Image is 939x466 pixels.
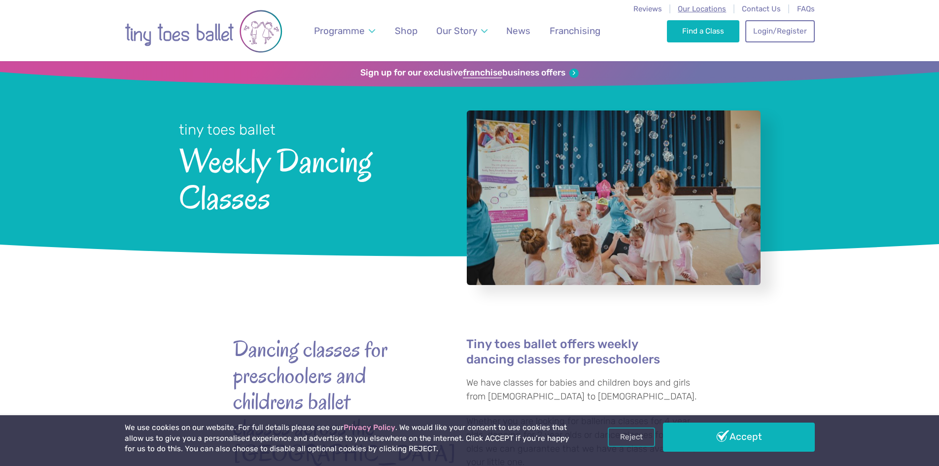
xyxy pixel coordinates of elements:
a: Sign up for our exclusivefranchisebusiness offers [360,68,579,78]
h4: Tiny toes ballet offers weekly [466,336,706,367]
a: FAQs [797,4,815,13]
img: tiny toes ballet [125,6,282,56]
a: Login/Register [745,20,814,42]
a: Reject [608,428,655,446]
a: Programme [309,19,380,42]
span: Shop [395,25,417,36]
span: Weekly Dancing Classes [179,140,441,216]
a: Accept [663,423,815,451]
a: Shop [390,19,422,42]
a: dancing classes for preschoolers [466,354,660,367]
a: Our Locations [678,4,726,13]
a: News [502,19,535,42]
a: Reviews [633,4,662,13]
span: Our Story [436,25,477,36]
a: Our Story [431,19,492,42]
span: Franchising [550,25,600,36]
a: Franchising [545,19,605,42]
a: Find a Class [667,20,739,42]
p: We use cookies on our website. For full details please see our . We would like your consent to us... [125,423,573,455]
strong: franchise [463,68,502,78]
a: Privacy Policy [344,423,395,432]
span: Programme [314,25,365,36]
p: We have classes for babies and children boys and girls from [DEMOGRAPHIC_DATA] to [DEMOGRAPHIC_DA... [466,376,706,403]
a: Contact Us [742,4,781,13]
small: tiny toes ballet [179,121,276,138]
span: News [506,25,530,36]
